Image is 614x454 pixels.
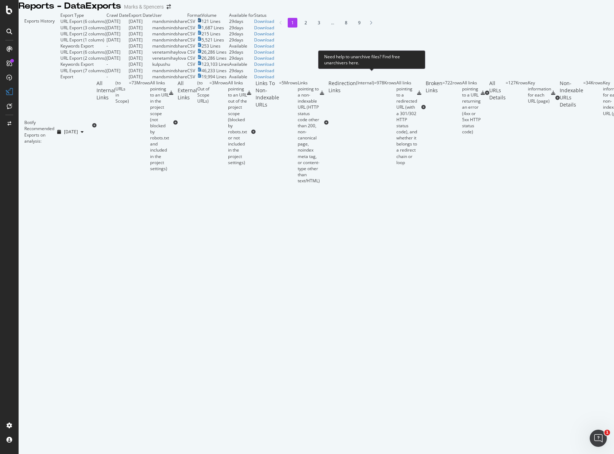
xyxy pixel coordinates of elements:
div: Need help to unarchive files? Find free unarchivers here. [318,50,425,69]
div: = 722 rows [442,80,462,135]
td: Crawl Date [107,12,129,18]
td: [DATE] [129,74,152,80]
div: Key information for each URL (page) [528,80,551,104]
div: Available [229,61,254,67]
li: ... [327,18,338,28]
div: ( to Out of Scope URLs ) [197,80,209,166]
td: [DATE] [107,25,129,31]
div: All links pointing to an URL in the project scope (not blocked by robots.txt and included in the ... [150,80,169,172]
td: venetamihaylova [152,55,187,61]
div: Links pointing to a non-indexable URL (HTTP status code other than 200, non-canonical page, noind... [298,80,320,184]
td: - [107,74,129,80]
a: Download [254,68,274,74]
div: ( to URLs in Scope ) [115,80,129,172]
div: URL Export (6 columns) [60,18,107,24]
div: Redirection Links [328,80,356,166]
div: Available [229,43,254,49]
div: Download [254,74,274,80]
div: Broken Links [426,80,442,135]
div: Botify Recommended Exports on analysis: [24,119,54,144]
button: [DATE] [54,126,86,138]
td: 121 Lines [202,18,229,24]
td: [DATE] [129,68,152,74]
li: 2 [301,18,311,28]
td: Export Date [129,12,152,18]
div: CSV [187,25,195,31]
a: Download [254,61,274,67]
div: arrow-right-arrow-left [167,4,171,9]
td: 19,994 Lines [202,74,229,80]
div: CSV [187,43,195,49]
td: 215 Lines [202,31,229,37]
td: 29 days [229,18,254,24]
td: - [107,61,129,67]
a: Download [254,37,274,43]
div: = 34K rows [583,80,603,117]
td: 46,233 Lines [202,68,229,74]
iframe: Intercom live chat [590,430,607,447]
div: = 73M rows [129,80,150,172]
td: mandsmindshare [152,18,187,24]
td: Status [254,12,274,18]
div: csv-export [551,91,555,95]
td: 29 days [229,37,254,43]
a: Download [254,55,274,61]
td: kulpushu [152,61,187,67]
a: Download [254,25,274,31]
td: 26,286 Lines [202,55,229,61]
td: 29 days [229,25,254,31]
td: mandsmindshare [152,37,187,43]
td: 26,286 Lines [202,49,229,55]
div: csv-export [247,91,251,95]
div: All URLs Details [489,80,506,107]
div: Available [229,74,254,80]
td: User [152,12,187,18]
td: [DATE] [129,37,152,43]
a: Download [254,18,274,24]
div: CSV [187,68,195,74]
div: CSV [187,31,195,37]
div: csv-export [417,91,421,95]
li: 1 [288,18,297,28]
div: Non-Indexable URLs Details [560,80,583,117]
td: Format [187,12,202,18]
td: [DATE] [129,49,152,55]
td: Volume [202,12,229,18]
td: 29 days [229,49,254,55]
div: CSV [187,18,195,24]
td: [DATE] [129,55,152,61]
td: [DATE] [129,18,152,24]
div: URL Export (6 columns) [60,49,107,55]
a: Download [254,49,274,55]
td: 253 Lines [202,43,229,49]
div: URL Export (7 columns) [60,68,107,74]
div: URL Export (3 columns) [60,25,107,31]
a: Download [254,43,274,49]
div: Keywords Export [60,43,94,49]
td: [DATE] [107,49,129,55]
div: = 3M rows [209,80,228,166]
div: Keywords Export [60,61,94,67]
span: 2025 Aug. 30th [64,129,78,135]
td: mandsmindshare [152,74,187,80]
div: URL Export (2 columns) [60,31,107,37]
div: csv-export [481,91,485,95]
div: Export [60,74,73,80]
div: Marks & Spencers [124,3,164,10]
div: = 978K rows [374,80,396,166]
div: All links pointing to a redirected URL (with a 301/302 HTTP status code), and whether it belongs ... [396,80,417,166]
div: Exports History [24,18,55,74]
td: [DATE] [107,55,129,61]
td: Export Type [60,12,107,18]
div: CSV [187,74,195,80]
div: All links pointing to a URL returning an error (4xx or 5xx HTTP status code) [462,80,481,135]
td: [DATE] [107,31,129,37]
td: mandsmindshare [152,68,187,74]
div: URL Export (1 column) [60,37,104,43]
td: [DATE] [107,37,129,43]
